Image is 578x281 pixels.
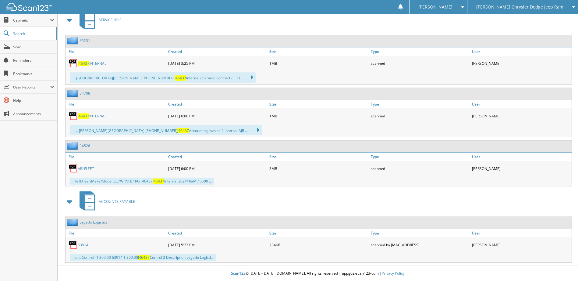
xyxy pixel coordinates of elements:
a: File [66,153,167,161]
div: [DATE] 6:00 PM [167,162,268,175]
img: PDF.png [69,164,78,173]
a: J46437INTERNAL [78,113,106,119]
a: 35231 [80,38,90,43]
a: 34526 [80,143,90,148]
a: Created [167,47,268,56]
span: Scan123 [231,271,246,276]
div: © [DATE]-[DATE] [DOMAIN_NAME]. All rights reserved | appg02-scan123-com | [58,266,578,281]
div: [PERSON_NAME] [470,162,572,175]
span: J46437 [138,255,150,260]
img: scan123-logo-white.svg [6,3,52,11]
a: Legado Logistics [80,220,108,225]
a: File [66,100,167,108]
div: scanned by [MAC_ADDRESS] [369,239,470,251]
a: J46437INTERNAL [78,61,106,66]
a: File [66,229,167,237]
a: Size [268,100,369,108]
img: PDF.png [69,111,78,120]
span: J46437 [78,61,89,66]
a: Size [268,47,369,56]
a: Type [369,100,470,108]
a: Size [268,229,369,237]
a: User [470,47,572,56]
span: Scan [13,44,54,50]
img: folder2.png [67,218,80,226]
iframe: Chat Widget [548,252,578,281]
span: SERVICE RO'S [99,17,122,23]
div: 234KB [268,239,369,251]
a: Privacy Policy [382,271,405,276]
a: 63914 [78,242,88,248]
a: Created [167,100,268,108]
img: folder2.png [67,37,80,44]
img: PDF.png [69,240,78,249]
a: Created [167,229,268,237]
div: ...le ID ‘eariMake/Model 3C7WRNFL7 RG146437 Internal 2024/ RaM / 5500 ... [70,178,214,185]
span: Reminders [13,58,54,63]
div: 3MB [268,162,369,175]
img: folder2.png [67,89,80,97]
div: ...unt Control -1,300.00 63914 1,300.00 Control 2 Description Legado Logisti... [70,254,216,261]
span: Help [13,98,54,103]
div: scanned [369,162,470,175]
span: User Reports [13,85,50,90]
a: ACCOUNTS PAYABLE [76,189,135,213]
span: Cabinets [13,18,50,23]
span: J46437 [177,128,189,133]
span: Bookmarks [13,71,54,76]
div: [DATE] 3:25 PM [167,57,268,69]
a: Type [369,47,470,56]
div: scanned [369,57,470,69]
a: Type [369,153,470,161]
div: [PERSON_NAME] [470,110,572,122]
a: User [470,153,572,161]
span: [PERSON_NAME] [418,5,452,9]
a: 34708 [80,91,90,96]
span: J46437 [153,179,164,184]
div: 1MB [268,110,369,122]
div: 1MB [268,57,369,69]
a: Type [369,229,470,237]
span: J46437 [175,75,186,81]
a: Size [268,153,369,161]
a: ARI FLEET [78,166,94,171]
div: [DATE] 5:23 PM [167,239,268,251]
span: [PERSON_NAME] Chrysler Dodge Jeep Ram [476,5,563,9]
a: SERVICE RO'S [76,8,122,32]
span: J46437 [78,113,89,119]
div: [PERSON_NAME] [470,239,572,251]
div: ...... [PERSON_NAME][GEOGRAPHIC_DATA] [PHONE_NUMBER] Accounting Invoice 2 Internal AJR ..... [70,125,262,135]
span: Search [13,31,53,36]
a: User [470,229,572,237]
div: ... [GEOGRAPHIC_DATA][PERSON_NAME] [PHONE_NUMBER] Internal / Service Contract / ... : L... [70,72,256,83]
img: PDF.png [69,59,78,68]
img: folder2.png [67,142,80,150]
span: Announcements [13,111,54,116]
div: [PERSON_NAME] [470,57,572,69]
div: scanned [369,110,470,122]
div: [DATE] 6:00 PM [167,110,268,122]
span: ACCOUNTS PAYABLE [99,199,135,204]
a: Created [167,153,268,161]
a: File [66,47,167,56]
a: User [470,100,572,108]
